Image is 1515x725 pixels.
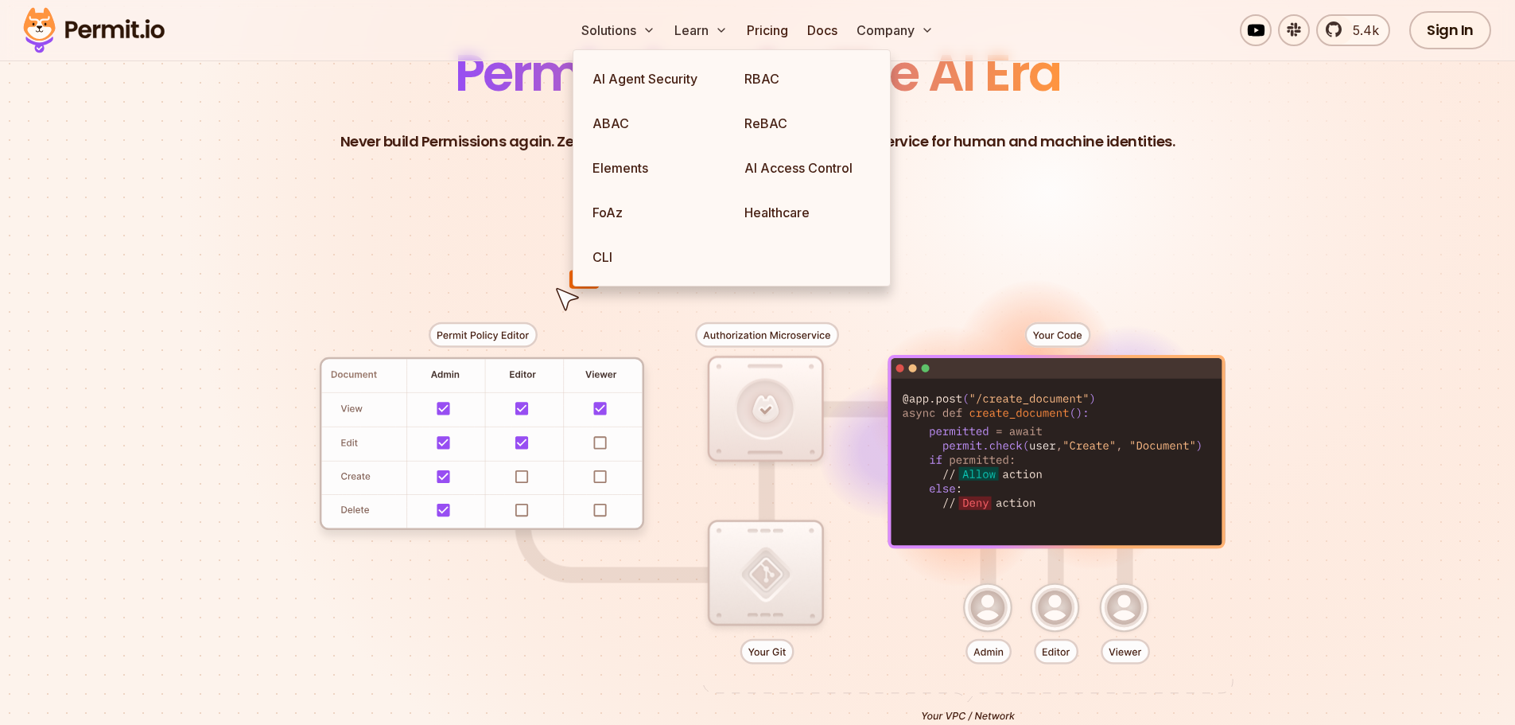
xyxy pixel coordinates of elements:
span: 5.4k [1343,21,1379,40]
a: ABAC [580,101,732,146]
a: Elements [580,146,732,190]
img: Permit logo [16,3,172,57]
a: RBAC [732,57,884,101]
a: AI Access Control [732,146,884,190]
span: Permissions for The AI Era [455,37,1061,108]
a: ReBAC [732,101,884,146]
button: Company [850,14,940,46]
button: Learn [668,14,734,46]
a: AI Agent Security [580,57,732,101]
p: Never build Permissions again. Zero-latency fine-grained authorization as a service for human and... [340,131,1175,153]
a: Sign In [1409,11,1491,49]
button: Solutions [575,14,662,46]
a: FoAz [580,190,732,235]
a: 5.4k [1316,14,1390,46]
a: Healthcare [732,190,884,235]
a: Docs [801,14,844,46]
a: Pricing [740,14,794,46]
a: CLI [580,235,732,279]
